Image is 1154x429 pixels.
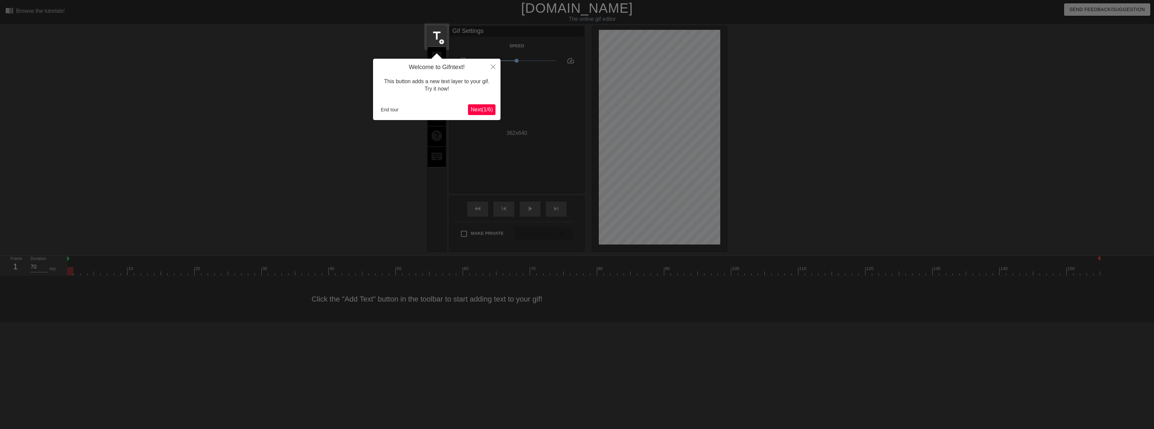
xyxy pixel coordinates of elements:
h4: Welcome to Gifntext! [378,64,495,71]
button: Next [468,104,495,115]
button: Close [486,59,501,74]
button: End tour [378,105,401,115]
span: Next ( 1 / 6 ) [471,107,493,112]
div: This button adds a new text layer to your gif. Try it now! [378,71,495,100]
